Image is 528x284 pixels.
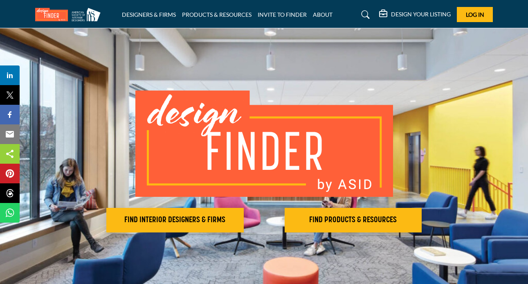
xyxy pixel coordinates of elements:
a: Search [353,8,375,21]
button: FIND PRODUCTS & RESOURCES [285,208,422,232]
button: Log In [457,7,493,22]
a: ABOUT [313,11,333,18]
a: PRODUCTS & RESOURCES [182,11,252,18]
span: Log In [466,11,484,18]
img: Site Logo [35,8,105,21]
h2: FIND PRODUCTS & RESOURCES [287,215,420,225]
h2: FIND INTERIOR DESIGNERS & FIRMS [109,215,241,225]
h5: DESIGN YOUR LISTING [391,11,451,18]
a: DESIGNERS & FIRMS [122,11,176,18]
a: INVITE TO FINDER [258,11,307,18]
button: FIND INTERIOR DESIGNERS & FIRMS [106,208,244,232]
img: image [135,90,393,197]
div: DESIGN YOUR LISTING [379,10,451,20]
